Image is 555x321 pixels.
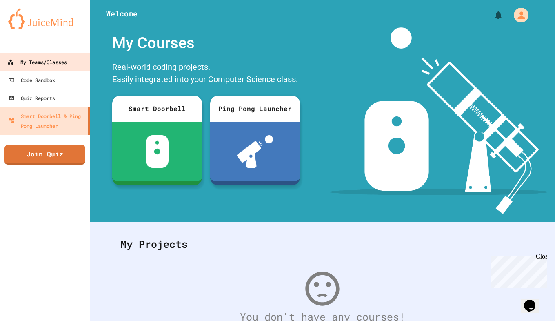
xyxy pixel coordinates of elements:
[487,253,547,288] iframe: chat widget
[329,27,548,214] img: banner-image-my-projects.png
[3,3,56,52] div: Chat with us now!Close
[478,8,505,22] div: My Notifications
[210,96,300,122] div: Ping Pong Launcher
[237,135,273,168] img: ppl-with-ball.png
[8,8,82,29] img: logo-orange.svg
[8,75,55,85] div: Code Sandbox
[505,6,531,25] div: My Account
[7,57,67,67] div: My Teams/Classes
[108,59,304,89] div: Real-world coding projects. Easily integrated into your Computer Science class.
[4,145,85,165] a: Join Quiz
[521,288,547,313] iframe: chat widget
[146,135,169,168] img: sdb-white.svg
[112,96,202,122] div: Smart Doorbell
[8,93,55,103] div: Quiz Reports
[8,111,85,131] div: Smart Doorbell & Ping Pong Launcher
[108,27,304,59] div: My Courses
[112,228,533,260] div: My Projects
